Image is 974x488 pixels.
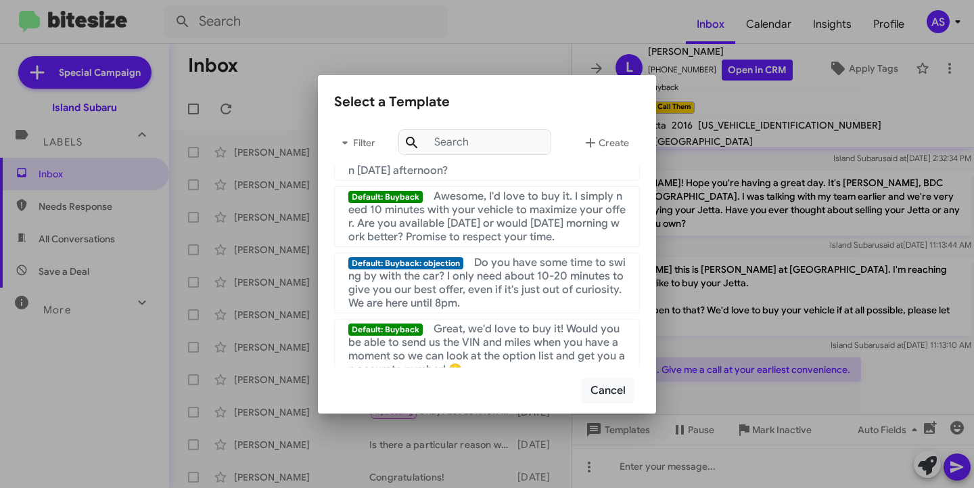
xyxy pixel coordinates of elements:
[348,256,626,310] span: Do you have some time to swing by with the car? I only need about 10-20 minutes to give you our b...
[334,127,377,159] button: Filter
[348,324,423,336] span: Default: Buyback
[572,127,640,159] button: Create
[348,257,463,269] span: Default: Buyback: objection
[398,129,551,155] input: Search
[582,131,629,155] span: Create
[348,191,423,203] span: Default: Buyback
[334,131,377,155] span: Filter
[348,190,626,244] span: Awesome, I'd love to buy it. I simply need 10 minutes with your vehicle to maximize your offer. A...
[348,322,625,376] span: Great, we'd love to buy it! Would you be able to send us the VIN and miles when you have a moment...
[582,378,634,403] button: Cancel
[334,91,640,113] div: Select a Template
